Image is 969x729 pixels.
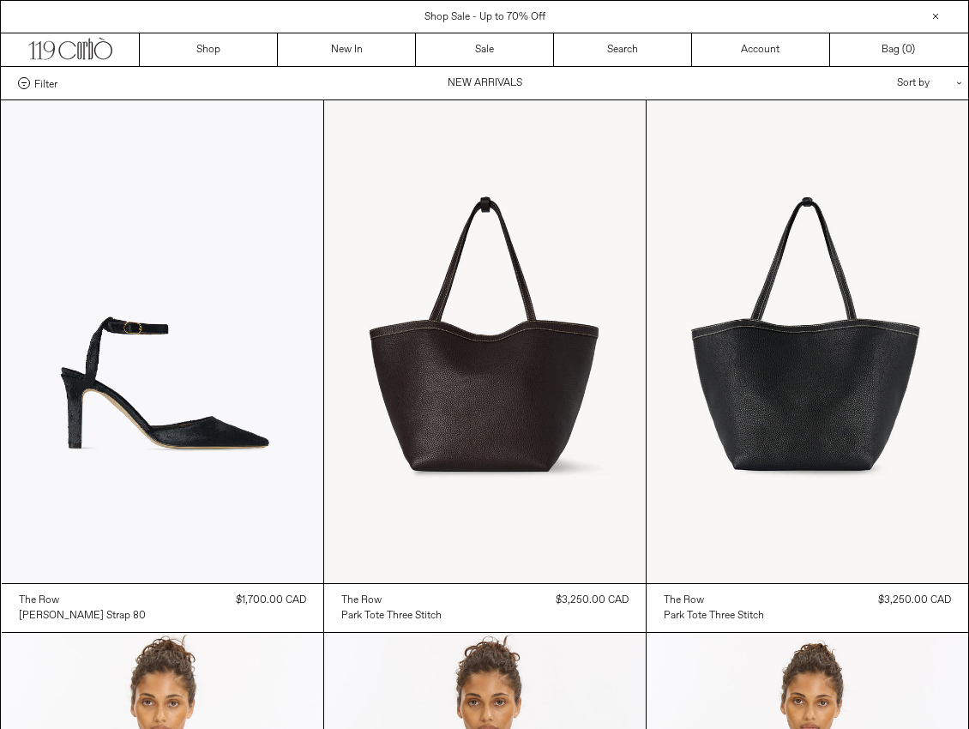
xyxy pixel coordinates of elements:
span: Filter [34,77,57,89]
a: Shop [140,33,278,66]
div: Park Tote Three Stitch [664,609,764,624]
a: Park Tote Three Stitch [341,608,442,624]
a: Account [692,33,830,66]
a: The Row [341,593,442,608]
a: Bag () [830,33,968,66]
img: The Row Carla Ankle Strap [2,100,323,583]
a: [PERSON_NAME] Strap 80 [19,608,146,624]
a: Search [554,33,692,66]
a: The Row [664,593,764,608]
div: Sort by [797,67,951,99]
div: [PERSON_NAME] Strap 80 [19,609,146,624]
a: New In [278,33,416,66]
img: The Row Park Tote Three Stitch [324,100,646,583]
div: Park Tote Three Stitch [341,609,442,624]
a: Sale [416,33,554,66]
div: $3,250.00 CAD [878,593,951,608]
a: The Row [19,593,146,608]
a: Park Tote Three Stitch [664,608,764,624]
div: $3,250.00 CAD [556,593,629,608]
div: The Row [664,593,704,608]
div: The Row [19,593,59,608]
span: ) [906,42,915,57]
span: 0 [906,43,912,57]
a: Shop Sale - Up to 70% Off [424,10,545,24]
div: $1,700.00 CAD [236,593,306,608]
div: The Row [341,593,382,608]
img: The Row Park Tote Three Stitch [647,100,968,583]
